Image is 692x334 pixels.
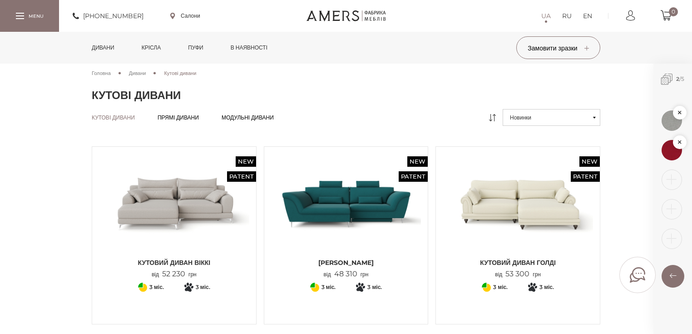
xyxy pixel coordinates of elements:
[152,270,197,279] p: від грн
[224,32,274,64] a: в наявності
[407,156,428,167] span: New
[662,140,682,160] img: 1576662562.jpg
[539,282,554,293] span: 3 міс.
[495,270,541,279] p: від грн
[85,32,121,64] a: Дивани
[129,69,146,77] a: Дивани
[399,171,428,182] span: Patent
[562,10,572,21] a: RU
[662,110,682,131] img: 1576664823.jpg
[170,12,200,20] a: Салони
[681,75,684,82] span: 5
[528,44,588,52] span: Замовити зразки
[443,258,593,267] span: Кутовий диван ГОЛДІ
[99,154,249,279] a: New Patent Кутовий диван ВІККІ Кутовий диван ВІККІ Кутовий диван ВІККІ від52 230грн
[676,75,679,82] b: 2
[222,114,274,121] a: Модульні дивани
[367,282,382,293] span: 3 міс.
[73,10,143,21] a: [PHONE_NUMBER]
[579,156,600,167] span: New
[321,282,336,293] span: 3 міс.
[502,269,533,278] span: 53 300
[541,10,551,21] a: UA
[135,32,168,64] a: Крісла
[92,69,111,77] a: Головна
[92,89,600,102] h1: Кутові дивани
[516,36,600,59] button: Замовити зразки
[236,156,256,167] span: New
[583,10,592,21] a: EN
[443,154,593,279] a: New Patent Кутовий диван ГОЛДІ Кутовий диван ГОЛДІ Кутовий диван ГОЛДІ від53 300грн
[158,114,199,121] a: Прямі дивани
[271,258,421,267] span: [PERSON_NAME]
[503,109,600,126] button: Новинки
[271,154,421,279] a: New Patent Кутовий Диван Грейсі Кутовий Диван Грейсі [PERSON_NAME] від48 310грн
[653,64,692,95] span: /
[92,70,111,76] span: Головна
[129,70,146,76] span: Дивани
[324,270,369,279] p: від грн
[669,7,678,16] span: 0
[331,269,361,278] span: 48 310
[149,282,164,293] span: 3 міс.
[159,269,188,278] span: 52 230
[571,171,600,182] span: Patent
[181,32,210,64] a: Пуфи
[196,282,210,293] span: 3 міс.
[227,171,256,182] span: Patent
[99,258,249,267] span: Кутовий диван ВІККІ
[493,282,508,293] span: 3 міс.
